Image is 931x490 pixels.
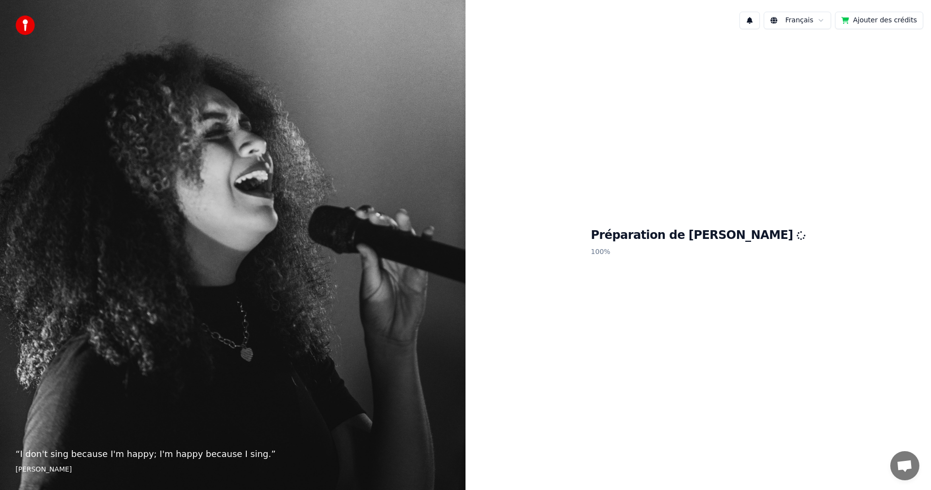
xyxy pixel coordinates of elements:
img: youka [16,16,35,35]
footer: [PERSON_NAME] [16,465,450,474]
p: 100 % [591,243,806,261]
button: Ajouter des crédits [835,12,923,29]
a: Ouvrir le chat [890,451,919,480]
h1: Préparation de [PERSON_NAME] [591,228,806,243]
p: “ I don't sing because I'm happy; I'm happy because I sing. ” [16,447,450,461]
